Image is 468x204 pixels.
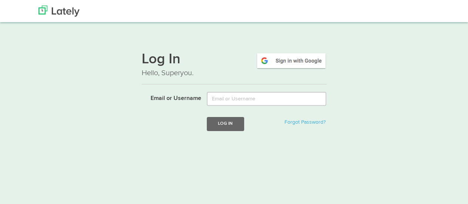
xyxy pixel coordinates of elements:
[207,117,244,131] button: Log In
[136,92,202,103] label: Email or Username
[142,68,327,78] p: Hello, Superyou.
[284,120,326,125] a: Forgot Password?
[142,52,327,68] h1: Log In
[207,92,326,106] input: Email or Username
[256,52,327,69] img: google-signin.png
[38,6,80,17] img: Lately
